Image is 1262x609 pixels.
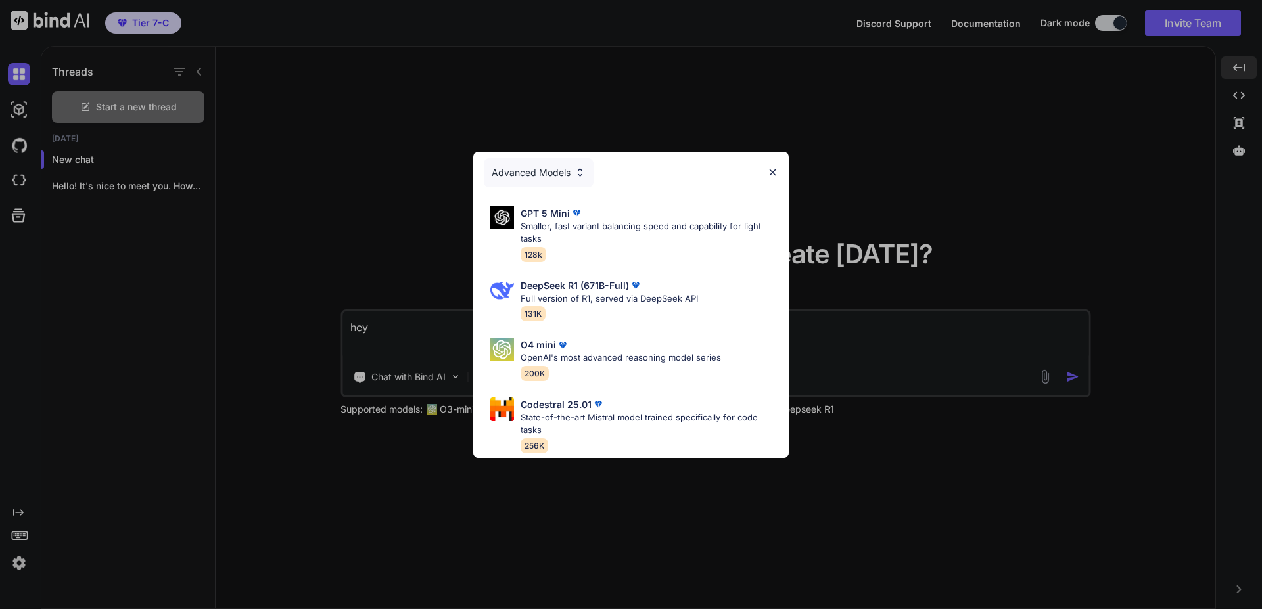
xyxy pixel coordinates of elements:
[521,338,556,351] p: O4 mini
[484,158,594,187] div: Advanced Models
[490,397,514,421] img: Pick Models
[521,438,548,453] span: 256K
[570,206,583,219] img: premium
[521,397,592,411] p: Codestral 25.01
[521,220,778,246] p: Smaller, fast variant balancing speed and capability for light tasks
[521,292,698,305] p: Full version of R1, served via DeepSeek API
[490,338,514,361] img: Pick Models
[521,206,570,220] p: GPT 5 Mini
[521,306,546,321] span: 131K
[521,279,629,292] p: DeepSeek R1 (671B-Full)
[490,279,514,302] img: Pick Models
[521,351,721,365] p: OpenAI's most advanced reasoning model series
[574,167,586,178] img: Pick Models
[592,397,605,411] img: premium
[490,206,514,229] img: Pick Models
[521,366,549,381] span: 200K
[556,338,569,351] img: premium
[767,167,778,178] img: close
[521,247,546,262] span: 128k
[629,279,642,292] img: premium
[521,411,778,437] p: State-of-the-art Mistral model trained specifically for code tasks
